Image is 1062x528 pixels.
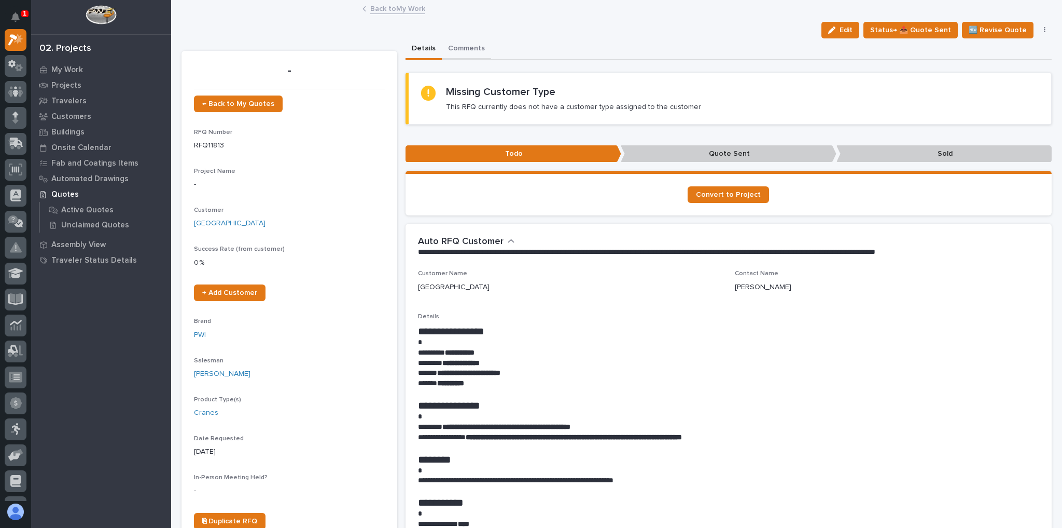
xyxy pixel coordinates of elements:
h2: Missing Customer Type [446,86,555,98]
button: users-avatar [5,501,26,523]
p: This RFQ currently does not have a customer type assigned to the customer [446,102,701,112]
a: Projects [31,77,171,93]
span: + Add Customer [202,289,257,296]
a: [PERSON_NAME] [194,369,250,380]
p: Onsite Calendar [51,143,111,153]
a: Traveler Status Details [31,252,171,268]
button: Auto RFQ Customer [418,236,515,248]
p: Buildings [51,128,85,137]
a: Onsite Calendar [31,140,171,155]
div: 02. Projects [39,43,91,55]
button: Edit [821,22,859,38]
a: Convert to Project [688,186,769,203]
a: Assembly View [31,237,171,252]
button: Comments [442,38,491,60]
a: Customers [31,109,171,124]
p: [PERSON_NAME] [735,282,791,293]
a: + Add Customer [194,285,265,301]
span: Project Name [194,168,235,174]
p: 1 [23,10,26,17]
span: Salesman [194,358,223,364]
a: My Work [31,62,171,77]
div: Notifications1 [13,12,26,29]
p: Sold [836,145,1052,163]
a: Quotes [31,186,171,202]
p: Unclaimed Quotes [61,221,129,230]
span: Date Requested [194,436,244,442]
span: Edit [840,25,853,35]
p: Automated Drawings [51,174,129,184]
p: - [194,485,385,496]
a: [GEOGRAPHIC_DATA] [194,218,265,229]
p: - [194,179,385,190]
p: Projects [51,81,81,90]
a: Travelers [31,93,171,109]
p: Fab and Coatings Items [51,159,138,168]
a: Active Quotes [40,202,171,217]
p: [GEOGRAPHIC_DATA] [418,282,490,293]
a: PWI [194,330,206,341]
p: 0 % [194,258,385,268]
p: Active Quotes [61,206,114,215]
a: Cranes [194,408,218,418]
p: Customers [51,112,91,121]
a: ← Back to My Quotes [194,96,283,112]
button: Notifications [5,6,26,28]
span: ⎘ Duplicate RFQ [202,518,257,525]
p: My Work [51,65,83,75]
span: Status→ 📤 Quote Sent [870,24,951,36]
p: RFQ11813 [194,140,385,151]
span: Customer Name [418,270,467,277]
button: 🆕 Revise Quote [962,22,1033,38]
p: Assembly View [51,240,106,250]
a: Fab and Coatings Items [31,155,171,171]
p: [DATE] [194,446,385,457]
span: ← Back to My Quotes [202,100,274,107]
p: - [194,63,385,78]
span: Convert to Project [696,191,761,198]
a: Back toMy Work [370,2,425,14]
span: Brand [194,318,211,324]
p: Quote Sent [621,145,836,163]
span: Customer [194,207,223,213]
button: Status→ 📤 Quote Sent [863,22,958,38]
img: Workspace Logo [86,5,116,24]
p: Todo [406,145,621,163]
p: Travelers [51,97,87,106]
span: Contact Name [735,270,778,277]
a: Buildings [31,124,171,140]
span: Details [418,314,439,320]
span: In-Person Meeting Held? [194,475,268,481]
span: 🆕 Revise Quote [969,24,1027,36]
h2: Auto RFQ Customer [418,236,504,248]
span: Success Rate (from customer) [194,246,285,252]
p: Traveler Status Details [51,256,137,265]
p: Quotes [51,190,79,199]
a: Automated Drawings [31,171,171,186]
a: Unclaimed Quotes [40,218,171,232]
button: Details [406,38,442,60]
span: Product Type(s) [194,397,241,403]
span: RFQ Number [194,129,232,136]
